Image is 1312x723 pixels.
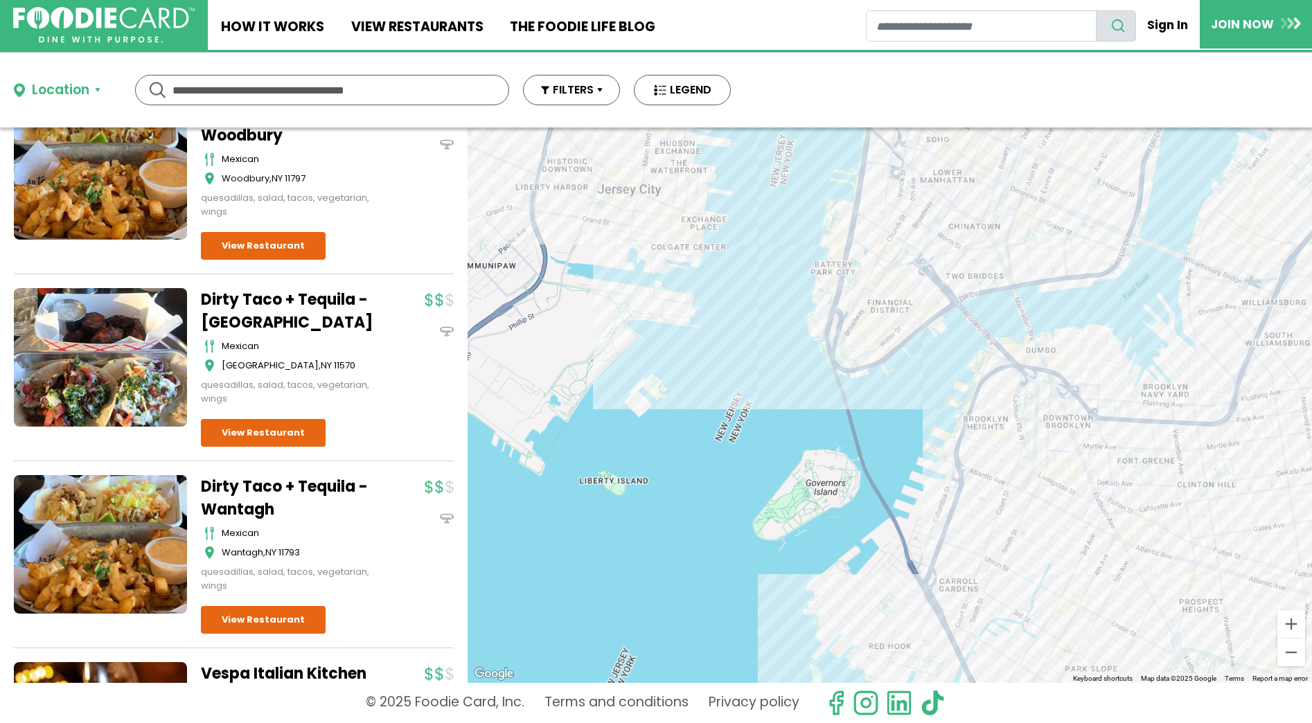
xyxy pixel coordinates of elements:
a: Report a map error [1252,675,1308,682]
a: Terms [1225,675,1244,682]
a: Open this area in Google Maps (opens a new window) [471,665,517,683]
img: dinein_icon.svg [440,512,454,526]
button: Zoom out [1277,639,1305,666]
img: linkedin.svg [886,690,912,716]
img: dinein_icon.svg [440,138,454,152]
button: LEGEND [634,75,731,105]
p: © 2025 Foodie Card, Inc. [366,690,524,716]
button: search [1096,10,1136,42]
div: quesadillas, salad, tacos, vegetarian, wings [201,565,374,592]
a: Vespa Italian Kitchen & Bar - Farmingdale [201,662,374,708]
img: map_icon.svg [204,359,215,373]
a: View Restaurant [201,606,326,634]
span: NY [272,172,283,185]
a: Sign In [1136,10,1200,40]
a: View Restaurant [201,232,326,260]
div: DJ's Breakfast Spot [468,127,1312,683]
img: Google [471,665,517,683]
button: FILTERS [523,75,620,105]
a: Privacy policy [709,690,799,716]
img: cutlery_icon.svg [204,152,215,166]
span: [GEOGRAPHIC_DATA] [222,359,319,372]
input: restaurant search [866,10,1097,42]
span: Map data ©2025 Google [1141,675,1216,682]
span: Wantagh [222,546,263,559]
a: Terms and conditions [544,690,689,716]
div: , [222,546,374,560]
span: 11570 [334,359,355,372]
a: View Restaurant [201,419,326,447]
span: 11793 [278,546,300,559]
button: Location [14,80,100,100]
span: NY [265,546,276,559]
div: Location [32,80,89,100]
div: mexican [222,526,374,540]
div: quesadillas, salad, tacos, vegetarian, wings [201,378,374,405]
img: FoodieCard; Eat, Drink, Save, Donate [13,7,195,44]
img: map_icon.svg [204,172,215,186]
div: mexican [222,152,374,166]
img: map_icon.svg [204,546,215,560]
div: quesadillas, salad, tacos, vegetarian, wings [201,191,374,218]
span: 11797 [285,172,305,185]
a: Dirty Taco + Tequila - [GEOGRAPHIC_DATA] [201,288,374,334]
button: Zoom in [1277,610,1305,638]
img: cutlery_icon.svg [204,339,215,353]
span: Woodbury [222,172,269,185]
div: mexican [222,339,374,353]
a: Dirty Taco + Tequila - Wantagh [201,475,374,521]
svg: check us out on facebook [823,690,849,716]
button: Keyboard shortcuts [1073,674,1133,684]
img: cutlery_icon.svg [204,526,215,540]
img: tiktok.svg [919,690,946,716]
div: , [222,359,374,373]
div: , [222,172,374,186]
span: NY [321,359,332,372]
img: dinein_icon.svg [440,325,454,339]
